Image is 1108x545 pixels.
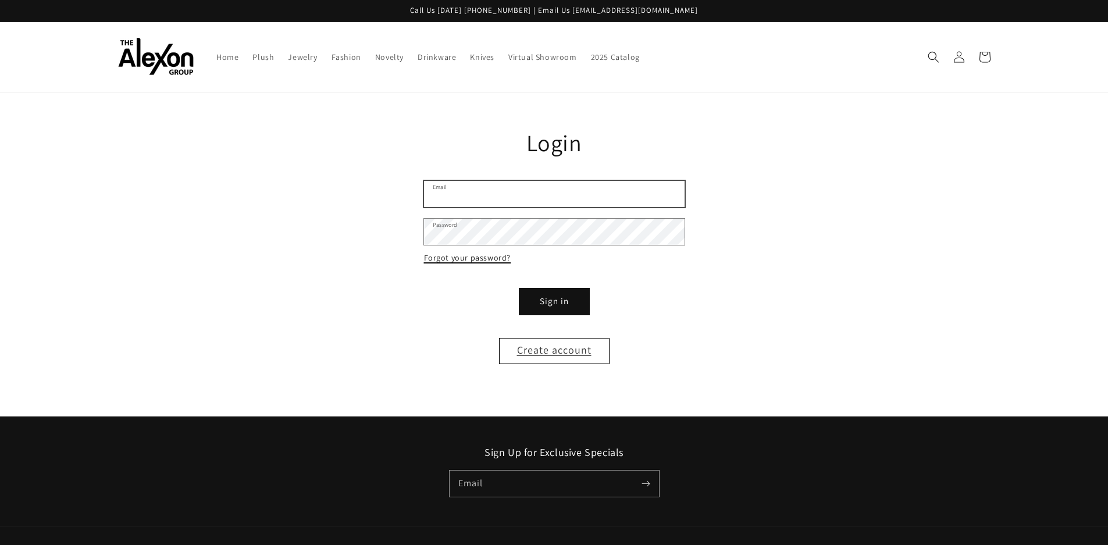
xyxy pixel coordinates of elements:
[508,52,577,62] span: Virtual Showroom
[332,52,361,62] span: Fashion
[470,52,494,62] span: Knives
[501,45,584,69] a: Virtual Showroom
[424,251,511,265] a: Forgot your password?
[411,45,463,69] a: Drinkware
[118,446,991,459] h2: Sign Up for Exclusive Specials
[375,52,404,62] span: Novelty
[216,52,238,62] span: Home
[252,52,274,62] span: Plush
[281,45,324,69] a: Jewelry
[325,45,368,69] a: Fashion
[519,288,589,315] button: Sign in
[633,471,659,496] button: Subscribe
[368,45,411,69] a: Novelty
[118,38,194,76] img: The Alexon Group
[245,45,281,69] a: Plush
[418,52,456,62] span: Drinkware
[463,45,501,69] a: Knives
[288,52,317,62] span: Jewelry
[591,52,640,62] span: 2025 Catalog
[499,338,610,364] a: Create account
[424,127,685,158] h1: Login
[921,44,946,70] summary: Search
[209,45,245,69] a: Home
[584,45,647,69] a: 2025 Catalog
